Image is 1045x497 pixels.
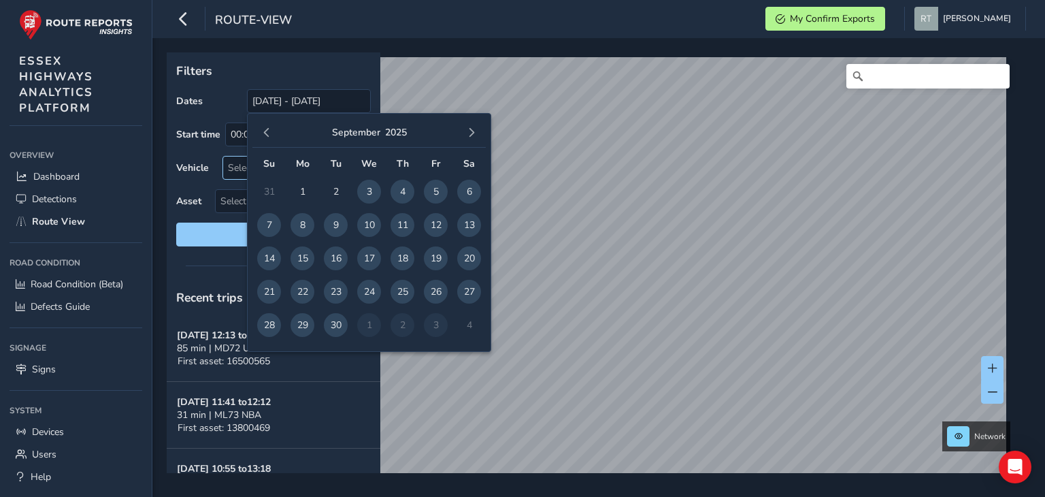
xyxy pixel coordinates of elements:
span: Defects Guide [31,300,90,313]
span: Dashboard [33,170,80,183]
img: diamond-layout [914,7,938,31]
span: 17 [357,246,381,270]
span: Fr [431,157,440,170]
span: Sa [463,157,475,170]
span: Reset filters [186,228,361,241]
div: Overview [10,145,142,165]
span: 19 [424,246,448,270]
div: Signage [10,338,142,358]
span: Th [397,157,409,170]
span: Su [263,157,275,170]
span: Signs [32,363,56,376]
label: Vehicle [176,161,209,174]
span: 5 [424,180,448,204]
a: Signs [10,358,142,381]
span: 30 [324,313,348,337]
span: 4 [391,180,414,204]
span: First asset: 13800469 [178,421,270,434]
span: Help [31,470,51,483]
div: System [10,400,142,421]
span: 18 [391,246,414,270]
span: 27 [457,280,481,304]
canvas: Map [171,57,1006,489]
span: 8 [291,213,314,237]
span: 11 [391,213,414,237]
a: Dashboard [10,165,142,188]
span: 22 [291,280,314,304]
strong: [DATE] 10:55 to 13:18 [177,462,271,475]
span: 3 [357,180,381,204]
span: 31 min | ML73 NBA [177,408,261,421]
span: 23 [324,280,348,304]
button: [DATE] 12:13 to13:3885 min | MD72 UCRFirst asset: 16500565 [167,315,380,382]
button: Reset filters [176,223,371,246]
span: 26 [424,280,448,304]
span: 16 [324,246,348,270]
span: My Confirm Exports [790,12,875,25]
span: 15 [291,246,314,270]
a: Devices [10,421,142,443]
label: Dates [176,95,203,108]
span: Devices [32,426,64,438]
span: First asset: 16500565 [178,355,270,368]
span: [PERSON_NAME] [943,7,1011,31]
img: rr logo [19,10,133,40]
span: 10 [357,213,381,237]
span: Tu [331,157,342,170]
label: Start time [176,128,220,141]
p: Filters [176,62,371,80]
span: ESSEX HIGHWAYS ANALYTICS PLATFORM [19,53,93,116]
span: 85 min | MD72 UCR [177,342,262,355]
span: 29 [291,313,314,337]
label: Asset [176,195,201,208]
span: Recent trips [176,289,243,306]
span: route-view [215,12,292,31]
span: 12 [424,213,448,237]
span: Network [974,431,1006,442]
button: [DATE] 11:41 to12:1231 min | ML73 NBAFirst asset: 13800469 [167,382,380,449]
div: Select vehicle [223,157,348,179]
span: 13 [457,213,481,237]
div: Open Intercom Messenger [999,451,1031,483]
span: 28 [257,313,281,337]
input: Search [846,64,1010,89]
span: Road Condition (Beta) [31,278,123,291]
strong: [DATE] 11:41 to 12:12 [177,396,271,408]
a: Users [10,443,142,466]
a: Defects Guide [10,295,142,318]
span: 14 [257,246,281,270]
span: 25 [391,280,414,304]
a: Road Condition (Beta) [10,273,142,295]
span: 21 [257,280,281,304]
a: Route View [10,210,142,233]
div: Road Condition [10,253,142,273]
span: 20 [457,246,481,270]
a: Help [10,466,142,488]
span: Users [32,448,56,461]
button: September [332,126,380,139]
button: [PERSON_NAME] [914,7,1016,31]
span: Select an asset code [216,190,348,212]
a: Detections [10,188,142,210]
span: 2 [324,180,348,204]
span: Detections [32,193,77,206]
span: 24 [357,280,381,304]
span: 7 [257,213,281,237]
strong: [DATE] 12:13 to 13:38 [177,329,271,342]
span: 9 [324,213,348,237]
span: Route View [32,215,85,228]
span: We [361,157,377,170]
span: 6 [457,180,481,204]
span: Mo [296,157,310,170]
span: 1 [291,180,314,204]
button: My Confirm Exports [765,7,885,31]
button: 2025 [385,126,407,139]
